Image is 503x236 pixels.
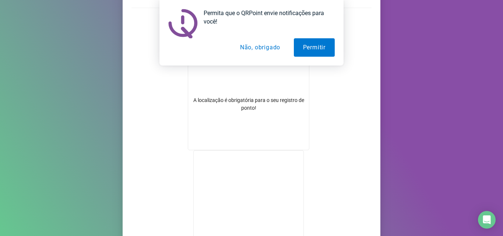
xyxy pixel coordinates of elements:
div: Open Intercom Messenger [478,211,496,229]
div: A localização é obrigatória para o seu registro de ponto! [188,96,309,112]
div: Permita que o QRPoint envie notificações para você! [198,9,335,26]
button: Não, obrigado [231,38,289,57]
img: notification icon [168,9,198,38]
button: Permitir [294,38,335,57]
